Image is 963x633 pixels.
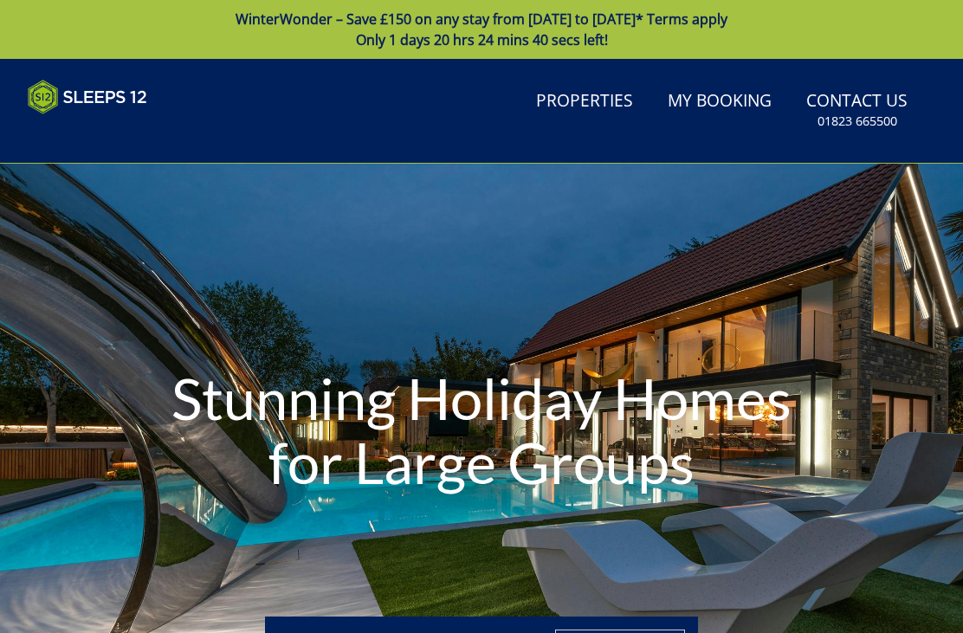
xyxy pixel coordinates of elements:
[356,30,608,49] span: Only 1 days 20 hrs 24 mins 40 secs left!
[145,332,818,528] h1: Stunning Holiday Homes for Large Groups
[28,80,147,114] img: Sleeps 12
[818,113,897,130] small: 01823 665500
[799,82,915,139] a: Contact Us01823 665500
[19,125,201,139] iframe: Customer reviews powered by Trustpilot
[661,82,779,121] a: My Booking
[529,82,640,121] a: Properties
